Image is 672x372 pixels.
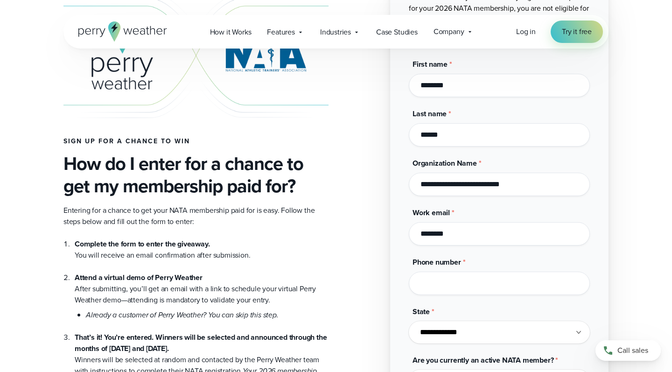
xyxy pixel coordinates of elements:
[75,239,329,261] li: You will receive an email confirmation after submission.
[202,22,259,42] a: How it Works
[63,153,329,197] h3: How do I enter for a chance to get my membership paid for?
[75,272,203,283] strong: Attend a virtual demo of Perry Weather
[617,345,648,356] span: Call sales
[595,340,661,361] a: Call sales
[86,309,279,320] em: Already a customer of Perry Weather? You can skip this step.
[63,205,329,227] p: Entering for a chance to get your NATA membership paid for is easy. Follow the steps below and fi...
[434,26,464,37] span: Company
[376,27,418,38] span: Case Studies
[210,27,252,38] span: How it Works
[413,207,450,218] span: Work email
[413,59,448,70] span: First name
[551,21,603,43] a: Try it free
[320,27,351,38] span: Industries
[413,158,477,168] span: Organization Name
[267,27,295,38] span: Features
[413,257,461,267] span: Phone number
[562,26,592,37] span: Try it free
[413,108,447,119] span: Last name
[413,355,553,365] span: Are you currently an active NATA member?
[75,239,210,249] strong: Complete the form to enter the giveaway.
[75,332,327,354] strong: That’s it! You’re entered. Winners will be selected and announced through the months of [DATE] an...
[368,22,426,42] a: Case Studies
[516,26,536,37] a: Log in
[75,261,329,321] li: After submitting, you’ll get an email with a link to schedule your virtual Perry Weather demo—att...
[63,138,329,145] h4: Sign up for a chance to win
[413,306,430,317] span: State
